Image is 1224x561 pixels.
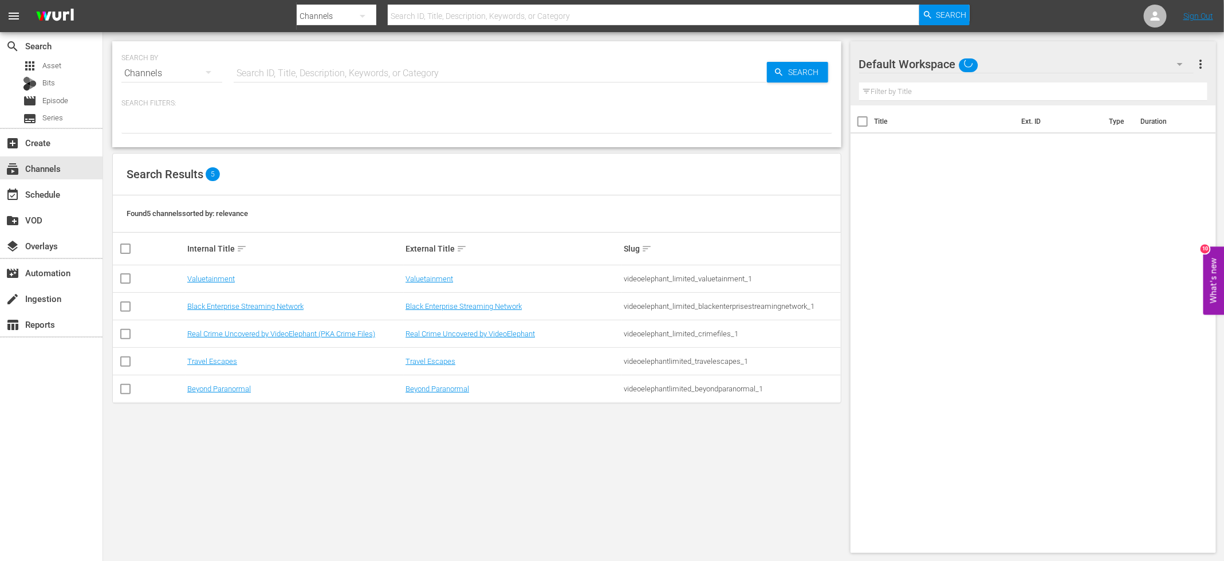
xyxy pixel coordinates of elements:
span: Overlays [6,240,19,253]
a: Sign Out [1183,11,1213,21]
span: Asset [42,60,61,72]
button: more_vert [1194,50,1207,78]
a: Black Enterprise Streaming Network [187,302,304,311]
div: videoelephant_limited_valuetainment_1 [624,274,839,283]
span: Channels [6,162,19,176]
span: Search Results [127,167,203,181]
p: Search Filters: [121,99,832,108]
span: 5 [206,167,220,181]
span: Schedule [6,188,19,202]
span: Reports [6,318,19,332]
div: Bits [23,77,37,91]
span: VOD [6,214,19,227]
span: more_vert [1194,57,1207,71]
a: Valuetainment [406,274,453,283]
th: Ext. ID [1015,105,1103,138]
th: Duration [1134,105,1202,138]
th: Title [875,105,1015,138]
div: Channels [121,57,222,89]
span: sort [456,244,467,254]
div: External Title [406,242,620,256]
div: Internal Title [187,242,402,256]
img: ans4CAIJ8jUAAAAAAAAAAAAAAAAAAAAAAAAgQb4GAAAAAAAAAAAAAAAAAAAAAAAAJMjXAAAAAAAAAAAAAAAAAAAAAAAAgAT5G... [27,3,82,30]
span: menu [7,9,21,23]
button: Search [919,5,970,25]
div: 10 [1201,244,1210,253]
a: Real Crime Uncovered by VideoElephant (PKA Crime Files) [187,329,375,338]
th: Type [1102,105,1134,138]
span: Bits [42,77,55,89]
span: Found 5 channels sorted by: relevance [127,209,248,218]
span: Series [23,112,37,125]
div: Slug [624,242,839,256]
span: Asset [23,59,37,73]
a: Beyond Paranormal [406,385,469,393]
span: Episode [42,95,68,107]
div: videoelephantlimited_beyondparanormal_1 [624,385,839,393]
div: videoelephant_limited_crimefiles_1 [624,329,839,338]
a: Beyond Paranormal [187,385,251,393]
a: Valuetainment [187,274,235,283]
a: Real Crime Uncovered by VideoElephant [406,329,535,338]
a: Black Enterprise Streaming Network [406,302,522,311]
a: Travel Escapes [406,357,455,366]
button: Open Feedback Widget [1203,246,1224,315]
span: Automation [6,266,19,280]
span: sort [641,244,652,254]
div: videoelephant_limited_blackenterprisestreamingnetwork_1 [624,302,839,311]
a: Travel Escapes [187,357,237,366]
span: Create [6,136,19,150]
span: Search [784,62,828,83]
span: Search [936,5,967,25]
span: sort [237,244,247,254]
div: videoelephantlimited_travelescapes_1 [624,357,839,366]
button: Search [767,62,828,83]
span: Search [6,40,19,53]
div: Default Workspace [859,48,1194,80]
span: Episode [23,94,37,108]
span: Ingestion [6,292,19,306]
span: Series [42,112,63,124]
